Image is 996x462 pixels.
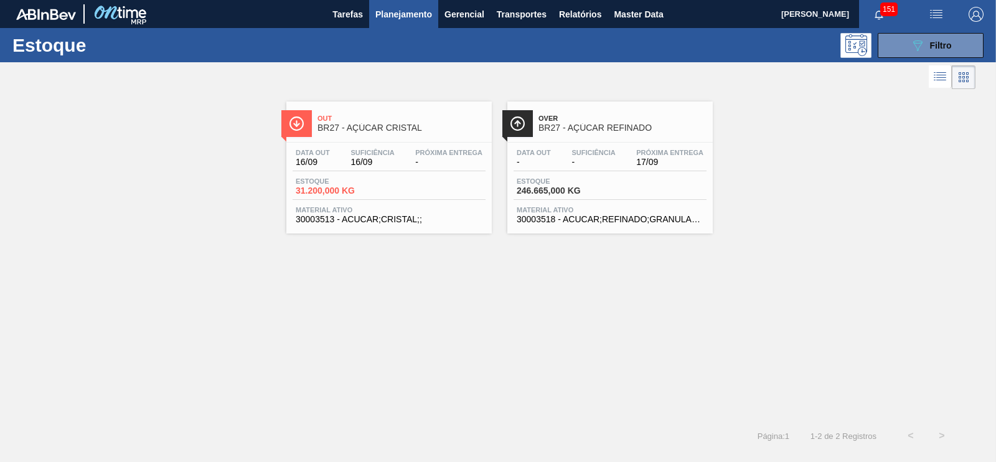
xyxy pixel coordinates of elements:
button: > [926,420,957,451]
button: < [895,420,926,451]
span: Over [538,115,707,122]
span: BR27 - AÇÚCAR CRISTAL [317,123,486,133]
span: 1 - 2 de 2 Registros [808,431,876,441]
span: 30003518 - ACUCAR;REFINADO;GRANULADO;; [517,215,703,224]
span: Estoque [517,177,604,185]
img: Ícone [510,116,525,131]
img: Ícone [289,116,304,131]
span: 246.665,000 KG [517,186,604,196]
img: userActions [929,7,944,22]
span: - [415,158,482,167]
span: Página : 1 [758,431,789,441]
span: Data out [517,149,551,156]
span: Tarefas [332,7,363,22]
span: 30003513 - ACUCAR;CRISTAL;; [296,215,482,224]
button: Filtro [878,33,984,58]
span: Transportes [497,7,547,22]
span: Gerencial [444,7,484,22]
span: Data out [296,149,330,156]
span: 31.200,000 KG [296,186,383,196]
span: - [571,158,615,167]
div: Visão em Lista [929,65,952,89]
span: Master Data [614,7,663,22]
a: ÍconeOverBR27 - AÇÚCAR REFINADOData out-Suficiência-Próxima Entrega17/09Estoque246.665,000 KGMate... [498,92,719,233]
span: BR27 - AÇÚCAR REFINADO [538,123,707,133]
img: Logout [969,7,984,22]
div: Pogramando: nenhum usuário selecionado [840,33,872,58]
div: Visão em Cards [952,65,975,89]
span: Out [317,115,486,122]
a: ÍconeOutBR27 - AÇÚCAR CRISTALData out16/09Suficiência16/09Próxima Entrega-Estoque31.200,000 KGMat... [277,92,498,233]
span: Suficiência [350,149,394,156]
span: Próxima Entrega [415,149,482,156]
span: Planejamento [375,7,432,22]
button: Notificações [859,6,899,23]
span: Relatórios [559,7,601,22]
span: 151 [880,2,898,16]
span: Próxima Entrega [636,149,703,156]
span: Suficiência [571,149,615,156]
span: Material ativo [517,206,703,214]
span: Filtro [930,40,952,50]
span: 17/09 [636,158,703,167]
h1: Estoque [12,38,193,52]
span: Estoque [296,177,383,185]
span: 16/09 [296,158,330,167]
span: Material ativo [296,206,482,214]
span: 16/09 [350,158,394,167]
span: - [517,158,551,167]
img: TNhmsLtSVTkK8tSr43FrP2fwEKptu5GPRR3wAAAABJRU5ErkJggg== [16,9,76,20]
